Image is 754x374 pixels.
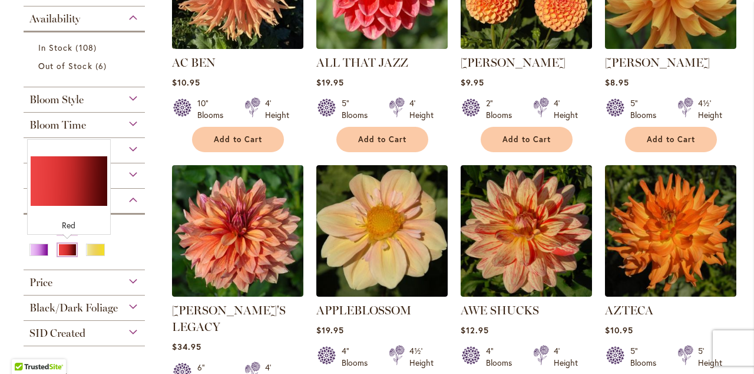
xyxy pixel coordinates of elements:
[358,134,406,145] span: Add to Cart
[336,127,428,152] button: Add to Cart
[172,341,201,352] span: $34.95
[502,134,551,145] span: Add to Cart
[698,345,722,369] div: 5' Height
[486,345,519,369] div: 4" Blooms
[172,165,303,297] img: Andy's Legacy
[29,93,84,106] span: Bloom Style
[461,288,592,299] a: AWE SHUCKS
[197,97,230,121] div: 10" Blooms
[554,345,578,369] div: 4' Height
[605,40,736,51] a: ANDREW CHARLES
[38,60,133,72] a: Out of Stock 6
[486,97,519,121] div: 2" Blooms
[342,345,375,369] div: 4" Blooms
[630,97,663,121] div: 5" Blooms
[461,165,592,297] img: AWE SHUCKS
[605,77,629,88] span: $8.95
[605,303,653,317] a: AZTECA
[554,97,578,121] div: 4' Height
[265,97,289,121] div: 4' Height
[481,127,573,152] button: Add to Cart
[316,40,448,51] a: ALL THAT JAZZ
[461,55,565,70] a: [PERSON_NAME]
[605,165,736,297] img: AZTECA
[461,303,539,317] a: AWE SHUCKS
[172,77,200,88] span: $10.95
[409,97,434,121] div: 4' Height
[95,60,110,72] span: 6
[409,345,434,369] div: 4½' Height
[630,345,663,369] div: 5" Blooms
[172,55,216,70] a: AC BEN
[172,303,286,334] a: [PERSON_NAME]'S LEGACY
[31,219,107,231] div: Red
[461,40,592,51] a: AMBER QUEEN
[29,327,85,340] span: SID Created
[316,303,411,317] a: APPLEBLOSSOM
[38,41,133,54] a: In Stock 108
[172,288,303,299] a: Andy's Legacy
[316,55,408,70] a: ALL THAT JAZZ
[461,77,484,88] span: $9.95
[75,41,99,54] span: 108
[172,40,303,51] a: AC BEN
[316,165,448,297] img: APPLEBLOSSOM
[316,324,344,336] span: $19.95
[625,127,717,152] button: Add to Cart
[29,12,80,25] span: Availability
[214,134,262,145] span: Add to Cart
[9,332,42,365] iframe: Launch Accessibility Center
[647,134,695,145] span: Add to Cart
[192,127,284,152] button: Add to Cart
[461,324,489,336] span: $12.95
[38,60,92,71] span: Out of Stock
[29,119,86,132] span: Bloom Time
[605,288,736,299] a: AZTECA
[316,77,344,88] span: $19.95
[342,97,375,121] div: 5" Blooms
[316,288,448,299] a: APPLEBLOSSOM
[605,324,633,336] span: $10.95
[29,301,118,314] span: Black/Dark Foliage
[29,276,52,289] span: Price
[605,55,710,70] a: [PERSON_NAME]
[698,97,722,121] div: 4½' Height
[38,42,72,53] span: In Stock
